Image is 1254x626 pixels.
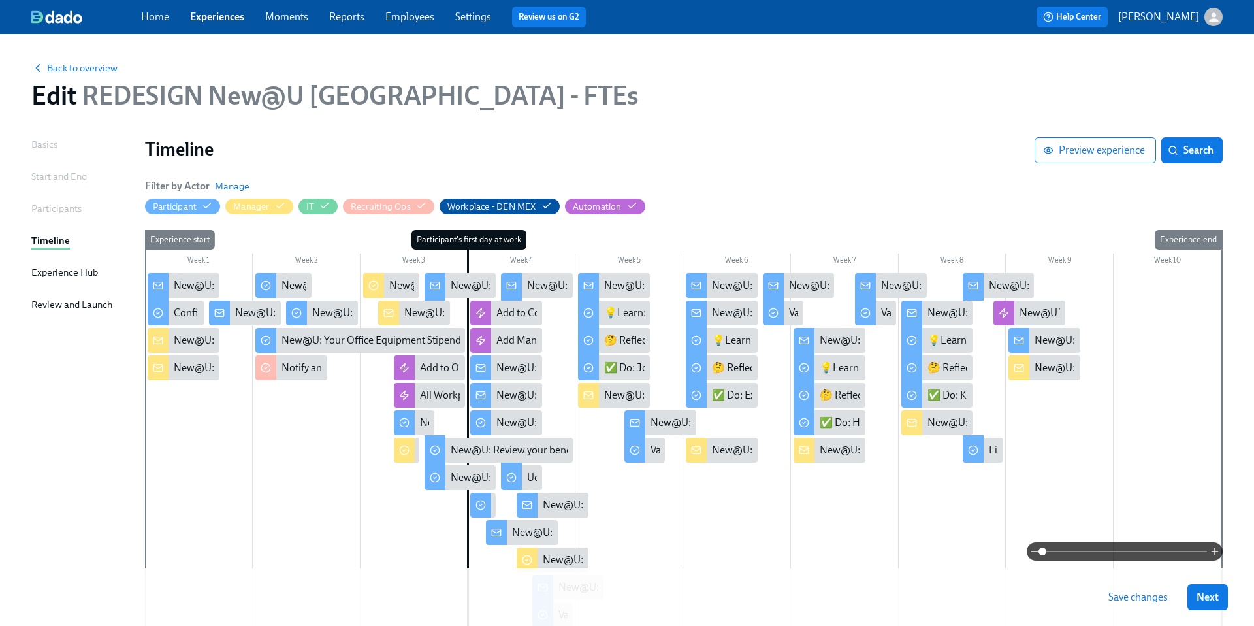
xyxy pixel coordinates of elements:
div: New@U: Week 3 Onboarding for {{ participant.firstName }} - Udemy AI Tools [712,443,1053,457]
div: ✅ Do: How I Work & UProps [794,410,865,435]
div: New@U: Welcome to Udemy Week 3 — you’re finding your rhythm! [686,301,758,325]
div: New@U: Weekly Values Reflection—Act As One Team [789,278,1024,293]
button: Save changes [1099,584,1177,610]
div: New@U: Create {{participant.firstName}}'s onboarding plan [389,278,658,293]
div: ✅ Do: How I Work & UProps [820,416,951,430]
div: Week 5 [575,254,683,271]
div: Add to Onboarding Sessions [420,361,547,375]
a: Home [141,10,169,23]
h1: Timeline [145,137,1035,161]
button: Search [1161,137,1223,163]
div: 🤔 Reflect: What's Still On Your Mind? [927,361,1095,375]
div: New@U: Review your benefits [451,443,585,457]
div: New@U: Upload your photo in Workday! [451,470,632,485]
div: New@U: Lead with Confidence — Let’s Set You Up for Success [686,273,758,298]
a: Review us on G2 [519,10,579,24]
div: All Workplace Welcomes [420,388,530,403]
button: Manage [215,180,249,193]
a: dado [31,10,141,24]
div: Hide Manager [233,201,269,213]
div: Week 3 [361,254,468,271]
div: ✅ Do: Join a Community or Event! [578,355,650,380]
div: New@U: Congratulations on your new hire! 👏 [174,333,383,348]
div: New@U: It's Time....For Some Swag! [501,273,573,298]
div: Values Reflection: Relentless Focus [855,301,896,325]
div: New@U: Welcome to Week 4 — you’re hitting your stride! 💪 [820,333,1087,348]
span: Search [1170,144,1214,157]
div: ✅ Do: Keep Growing with Career Hub [901,383,973,408]
div: New@U: Weekly Values Reflection—Embody Ownership [651,416,899,430]
div: New@U: Week 3 Onboarding for {{ participant.firstName }} - Udemy AI Tools [686,438,758,463]
div: 🤔 Reflect: Using AI at Work [712,361,837,375]
div: New@U: Welcome to Udemy - We’re So Happy You’re Here! [148,273,219,298]
div: New@U: It's Here! Your 5 Week Values Reflection [1008,328,1080,353]
div: New@U: Turn Yourself into AI Art with Toqan! 🎨 [543,498,762,512]
div: 💡Learn: Check-In on Tools [927,333,1051,348]
div: New@U: Upload your photo in Workday! [425,465,496,490]
a: Moments [265,10,308,23]
div: Udemy New Hire Employer Brand Survey [527,470,709,485]
div: New@U: Welcome to Week 4 — you’re hitting your stride! 💪 [794,328,865,353]
div: New@U: Weekly Values Reflection—Relentless Focus [881,278,1116,293]
button: Review us on G2 [512,7,586,27]
div: Week 9 [1006,254,1114,271]
div: 🤔 Reflect: Using AI at Work [686,355,758,380]
div: 💡Learn: Check-In on Tools [901,328,973,353]
div: Start and End [31,169,87,184]
div: Values Reflection: Relentless Focus [881,306,1036,320]
div: Experience end [1155,230,1222,250]
div: New@U: Your new computer is ready! [394,410,435,435]
button: Help Center [1037,7,1108,27]
div: New@U: Welcome to Week 5 — you made it! 🎉 [901,301,973,325]
h6: Filter by Actor [145,179,210,193]
div: New@U: Get Ready for Your First Day at [GEOGRAPHIC_DATA]! [425,273,496,298]
a: Settings [455,10,491,23]
span: Help Center [1043,10,1101,24]
div: Workplace - DEN MEX [447,201,536,213]
div: New@U: Happy First Day! [470,355,542,380]
div: 🤔 Reflect: Belonging at Work [604,333,737,348]
div: New@U: Happy First Day! [496,361,613,375]
div: New@U: Week 5 Onboarding for {{ participant.firstName }} - Wrapping Up, for Now! [901,410,973,435]
div: Notify and perform background check [255,355,327,380]
div: Experience Hub [31,265,98,280]
div: 🤔 Reflect: Belonging at Work [578,328,650,353]
div: New@U: Final Values Reflection—Never Stop Learning [989,278,1230,293]
div: 💡Learn: AI at [GEOGRAPHIC_DATA] [686,328,758,353]
div: New@U: Welcome to Udemy - We’re So Happy You’re Here! [174,278,436,293]
div: New@U: Background check completion [281,278,459,293]
a: Experiences [190,10,244,23]
div: Week 7 [791,254,899,271]
div: New@U: Week 2 Onboarding for {{ participant.firstName }}- Support Connection & Learning [578,383,650,408]
div: 💡Learn: BEDI Learning Path [604,306,736,320]
div: Week 8 [899,254,1006,271]
span: Next [1197,591,1219,604]
div: Week 10 [1114,254,1221,271]
div: New@U: Congratulations on your new hire! 👏 [148,328,219,353]
div: New@U: It's Here! Your 5 Week Values Reflection [1035,333,1253,348]
button: [PERSON_NAME] [1118,8,1223,26]
h1: Edit [31,80,638,111]
button: Manager [225,199,293,214]
div: Review and Launch [31,297,112,312]
div: ✅ Do: Keep Growing with Career Hub [927,388,1099,403]
div: Hide Automation [573,201,622,213]
img: dado [31,10,82,24]
div: Hide Participant [153,201,197,213]
div: All Workplace Welcomes [394,383,466,408]
div: Values Reflection: Embody Ownership [624,438,666,463]
button: Back to overview [31,61,118,74]
div: 💡Learn: Purpose Driven Performance [794,355,865,380]
div: New@U: Background check completion [255,273,312,298]
div: New@U: New Hire IT Set Up [148,355,219,380]
div: New@U: Turn Yourself into AI Art with Toqan! 🎨 [517,493,588,518]
div: 🤔 Reflect: What's Still On Your Mind? [901,355,973,380]
div: New@U: Your Office Equipment Stipend [255,328,466,353]
div: Values Reflection: Act as One Team [789,306,943,320]
div: Hide IT [306,201,314,213]
div: Participants [31,201,82,216]
div: ✅ Do: Experiment with Prompting! [712,388,872,403]
a: Employees [385,10,434,23]
div: New@U: Perks, Payroll and Benefits [DEMOGRAPHIC_DATA] Employees at [GEOGRAPHIC_DATA] [209,301,281,325]
div: New@U: Welcome to Udemy Week 3 — you’re finding your rhythm! [712,306,1008,320]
